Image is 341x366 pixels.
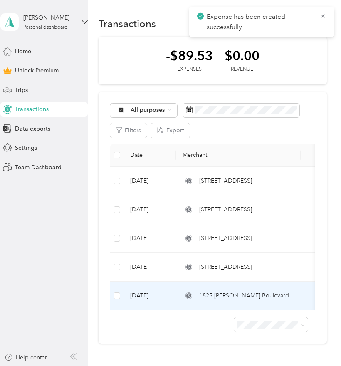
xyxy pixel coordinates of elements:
[166,48,213,63] div: -$89.53
[176,144,301,167] th: Merchant
[124,144,176,167] th: Date
[15,124,50,133] span: Data exports
[124,253,176,282] td: [DATE]
[199,176,252,185] span: [STREET_ADDRESS]
[151,123,190,138] button: Export
[15,47,31,56] span: Home
[131,107,165,113] span: All purposes
[166,66,213,73] div: Expenses
[23,13,75,22] div: [PERSON_NAME]
[5,353,47,362] button: Help center
[294,319,341,366] iframe: Everlance-gr Chat Button Frame
[225,66,259,73] div: Revenue
[15,143,37,152] span: Settings
[124,282,176,310] td: [DATE]
[207,12,313,32] p: Expense has been created successfully
[15,86,28,94] span: Trips
[199,291,289,300] span: 1825 [PERSON_NAME] Boulevard
[23,25,68,30] div: Personal dashboard
[15,163,62,172] span: Team Dashboard
[15,66,59,75] span: Unlock Premium
[225,48,259,63] div: $0.00
[124,167,176,195] td: [DATE]
[199,234,252,243] span: [STREET_ADDRESS]
[199,262,252,272] span: [STREET_ADDRESS]
[99,19,156,28] h1: Transactions
[124,195,176,224] td: [DATE]
[15,105,49,114] span: Transactions
[124,224,176,253] td: [DATE]
[110,123,147,138] button: Filters
[199,205,252,214] span: [STREET_ADDRESS]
